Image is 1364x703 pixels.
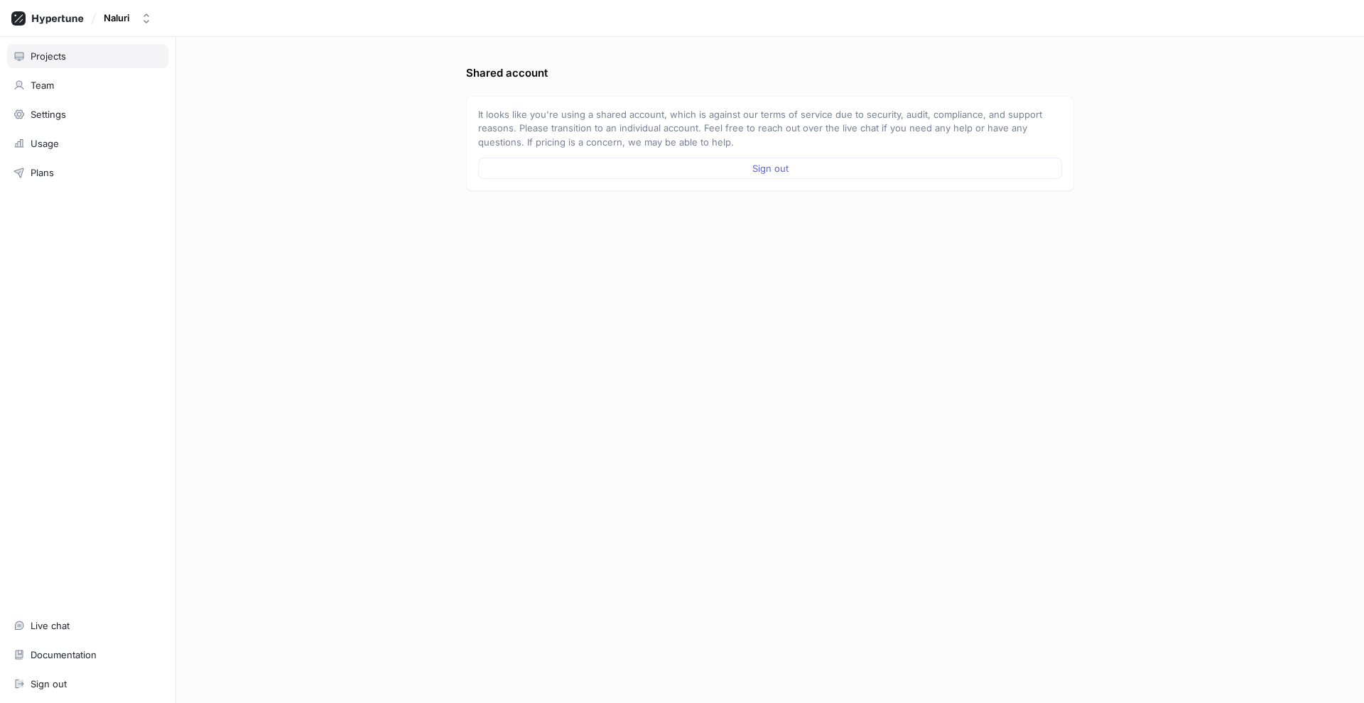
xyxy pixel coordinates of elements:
p: It looks like you're using a shared account, which is against our terms of service due to securit... [478,108,1062,150]
button: Naluri [98,6,158,30]
div: Sign out [31,678,67,690]
div: Plans [31,167,54,178]
a: Settings [7,102,168,126]
div: Settings [31,109,66,120]
div: Naluri [104,12,129,24]
span: Sign out [752,164,789,173]
div: Documentation [31,649,97,660]
a: Projects [7,44,168,68]
p: Shared account [466,65,1074,82]
div: Projects [31,50,66,62]
div: Live chat [31,620,70,631]
div: Usage [31,138,59,149]
button: Sign out [478,158,1062,179]
a: Team [7,73,168,97]
div: Team [31,80,54,91]
a: Plans [7,160,168,185]
a: Documentation [7,643,168,667]
a: Usage [7,131,168,156]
